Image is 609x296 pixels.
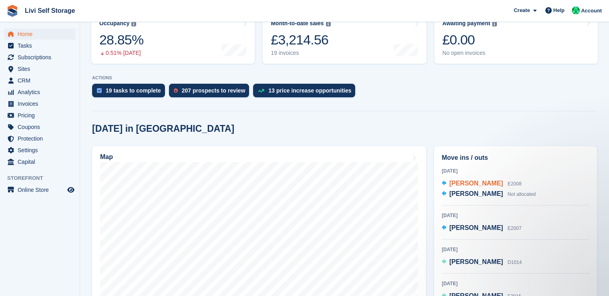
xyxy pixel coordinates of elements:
[4,63,76,75] a: menu
[18,133,66,144] span: Protection
[131,22,136,26] img: icon-info-grey-7440780725fd019a000dd9b08b2336e03edf1995a4989e88bcd33f0948082b44.svg
[22,4,78,17] a: Livi Self Storage
[271,20,324,27] div: Month-to-date sales
[492,22,497,26] img: icon-info-grey-7440780725fd019a000dd9b08b2336e03edf1995a4989e88bcd33f0948082b44.svg
[18,121,66,133] span: Coupons
[99,20,129,27] div: Occupancy
[18,184,66,195] span: Online Store
[4,156,76,167] a: menu
[18,98,66,109] span: Invoices
[508,181,522,187] span: E2008
[18,52,66,63] span: Subscriptions
[4,40,76,51] a: menu
[4,52,76,63] a: menu
[18,40,66,51] span: Tasks
[4,133,76,144] a: menu
[92,75,597,81] p: ACTIONS
[449,180,503,187] span: [PERSON_NAME]
[7,174,80,182] span: Storefront
[4,75,76,86] a: menu
[508,191,536,197] span: Not allocated
[326,22,331,26] img: icon-info-grey-7440780725fd019a000dd9b08b2336e03edf1995a4989e88bcd33f0948082b44.svg
[442,257,522,268] a: [PERSON_NAME] D1014
[449,224,503,231] span: [PERSON_NAME]
[442,50,497,56] div: No open invoices
[18,145,66,156] span: Settings
[263,13,426,64] a: Month-to-date sales £3,214.56 19 invoices
[442,212,589,219] div: [DATE]
[449,258,503,265] span: [PERSON_NAME]
[4,110,76,121] a: menu
[4,121,76,133] a: menu
[18,87,66,98] span: Analytics
[508,226,522,231] span: E2007
[91,13,255,64] a: Occupancy 28.85% 0.51% [DATE]
[442,167,589,175] div: [DATE]
[18,28,66,40] span: Home
[4,98,76,109] a: menu
[581,7,602,15] span: Account
[514,6,530,14] span: Create
[442,32,497,48] div: £0.00
[100,153,113,161] h2: Map
[442,189,536,199] a: [PERSON_NAME] Not allocated
[4,87,76,98] a: menu
[268,87,351,94] div: 13 price increase opportunities
[572,6,580,14] img: Joe Robertson
[97,88,102,93] img: task-75834270c22a3079a89374b754ae025e5fb1db73e45f91037f5363f120a921f8.svg
[442,153,589,163] h2: Move ins / outs
[4,28,76,40] a: menu
[434,13,598,64] a: Awaiting payment £0.00 No open invoices
[6,5,18,17] img: stora-icon-8386f47178a22dfd0bd8f6a31ec36ba5ce8667c1dd55bd0f319d3a0aa187defe.svg
[18,75,66,86] span: CRM
[92,84,169,101] a: 19 tasks to complete
[553,6,565,14] span: Help
[18,110,66,121] span: Pricing
[271,32,330,48] div: £3,214.56
[442,223,521,234] a: [PERSON_NAME] E2007
[18,156,66,167] span: Capital
[4,184,76,195] a: menu
[182,87,245,94] div: 207 prospects to review
[442,246,589,253] div: [DATE]
[106,87,161,94] div: 19 tasks to complete
[174,88,178,93] img: prospect-51fa495bee0391a8d652442698ab0144808aea92771e9ea1ae160a38d050c398.svg
[92,123,234,134] h2: [DATE] in [GEOGRAPHIC_DATA]
[253,84,359,101] a: 13 price increase opportunities
[169,84,253,101] a: 207 prospects to review
[442,280,589,287] div: [DATE]
[271,50,330,56] div: 19 invoices
[508,260,522,265] span: D1014
[99,32,143,48] div: 28.85%
[18,63,66,75] span: Sites
[66,185,76,195] a: Preview store
[442,179,521,189] a: [PERSON_NAME] E2008
[99,50,143,56] div: 0.51% [DATE]
[442,20,490,27] div: Awaiting payment
[4,145,76,156] a: menu
[258,89,264,93] img: price_increase_opportunities-93ffe204e8149a01c8c9dc8f82e8f89637d9d84a8eef4429ea346261dce0b2c0.svg
[449,190,503,197] span: [PERSON_NAME]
